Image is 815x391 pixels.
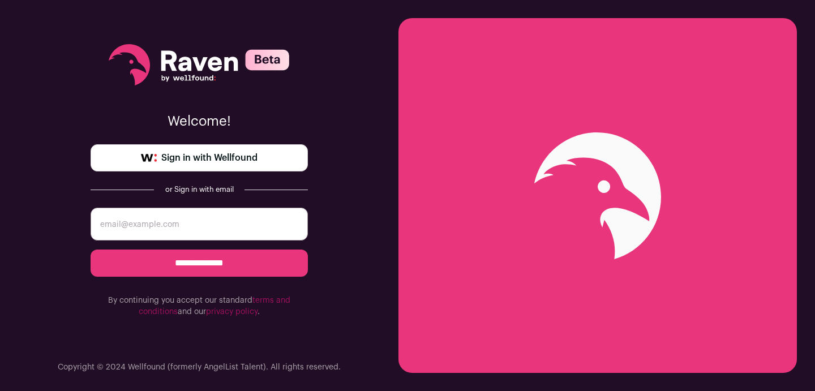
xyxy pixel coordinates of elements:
[141,154,157,162] img: wellfound-symbol-flush-black-fb3c872781a75f747ccb3a119075da62bfe97bd399995f84a933054e44a575c4.png
[58,362,341,373] p: Copyright © 2024 Wellfound (formerly AngelList Talent). All rights reserved.
[163,185,235,194] div: or Sign in with email
[91,113,308,131] p: Welcome!
[91,144,308,171] a: Sign in with Wellfound
[91,208,308,240] input: email@example.com
[91,295,308,317] p: By continuing you accept our standard and our .
[206,308,258,316] a: privacy policy
[161,151,258,165] span: Sign in with Wellfound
